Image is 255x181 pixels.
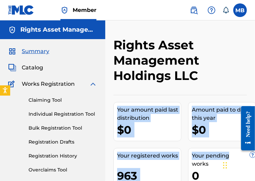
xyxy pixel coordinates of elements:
[73,6,96,14] span: Member
[222,7,229,14] div: Notifications
[22,80,75,88] span: Works Registration
[8,47,16,55] img: Summary
[8,5,34,15] img: MLC Logo
[29,138,97,146] a: Registration Drafts
[117,106,181,122] div: Your amount paid last distribution
[8,47,49,55] a: SummarySummary
[8,26,16,34] img: Accounts
[113,37,216,83] h2: Rights Asset Management Holdings LLC
[29,97,97,104] a: Claiming Tool
[236,101,255,155] iframe: Resource Center
[22,64,43,72] span: Catalog
[8,64,43,72] a: CatalogCatalog
[29,152,97,160] a: Registration History
[8,64,16,72] img: Catalog
[190,6,198,14] img: search
[205,3,218,17] div: Help
[117,122,181,137] div: $0
[207,6,216,14] img: help
[221,148,255,181] iframe: Chat Widget
[89,80,97,88] img: expand
[22,47,49,55] span: Summary
[29,111,97,118] a: Individual Registration Tool
[29,125,97,132] a: Bulk Registration Tool
[29,166,97,174] a: Overclaims Tool
[117,152,181,160] div: Your registered works
[187,3,201,17] a: Public Search
[233,3,247,17] div: User Menu
[60,6,69,14] img: Top Rightsholder
[8,80,17,88] img: Works Registration
[223,155,227,176] div: Drag
[20,26,97,34] h5: Rights Asset Management Holdings LLC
